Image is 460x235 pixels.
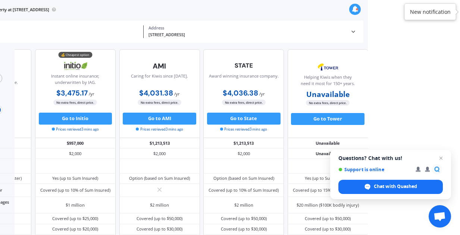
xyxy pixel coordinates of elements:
[220,127,267,132] span: Prices retrieved 3 mins ago
[174,91,180,97] span: / yr
[221,226,267,232] div: Covered (up to $30,000)
[209,187,279,193] div: Covered (up to 10% of Sum Insured)
[52,226,98,232] div: Covered (up to $20,000)
[305,226,351,232] div: Covered (up to $30,000)
[221,216,267,222] div: Covered (up to $50,000)
[223,88,258,98] b: $4,036.38
[56,59,95,73] img: Initio.webp
[40,187,110,193] div: Covered (up to 10% of Sum Insured)
[293,74,363,89] div: Helping Kiwis when they need it most for 150+ years.
[288,138,368,148] div: Unavailable
[148,32,345,38] div: [STREET_ADDRESS]
[129,175,190,181] div: Option (based on Sum Insured)
[131,73,188,88] div: Caring for Kiwis since [DATE].
[56,88,88,98] b: $3,475.17
[306,91,350,97] b: Unavailable
[203,148,284,159] div: $2,000
[52,216,98,222] div: Covered (up to $25,000)
[338,155,443,161] span: Questions? Chat with us!
[429,205,451,228] a: Open chat
[288,148,368,159] div: Unavailable
[150,202,169,208] div: $2 million
[119,148,200,159] div: $2,000
[40,73,110,88] div: Instant online insurance; underwritten by IAG.
[119,138,200,148] div: $1,213,513
[297,202,359,208] div: $20 million ($100K bodily injury)
[58,52,92,58] div: 💰 Cheapest option
[139,88,173,98] b: $4,031.38
[138,100,181,105] span: No extra fees, direct price.
[305,175,351,181] div: Yes (up to Sum Insured)
[213,175,274,181] div: Option (based on Sum Insured)
[234,202,253,208] div: $2 million
[136,127,183,132] span: Prices retrieved 3 mins ago
[207,113,281,125] button: Go to State
[148,25,345,31] div: Address
[293,187,363,193] div: Covered (up to 15% of Sum Insured)
[308,60,348,75] img: Tower.webp
[374,183,417,190] span: Chat with Quashed
[338,167,410,172] span: Support is online
[66,202,85,208] div: $1 million
[224,59,263,73] img: State-text-1.webp
[259,91,265,97] span: / yr
[203,138,284,148] div: $1,213,513
[222,100,266,105] span: No extra fees, direct price.
[39,113,112,125] button: Go to Initio
[140,59,179,73] img: AMI-text-1.webp
[410,8,451,16] div: New notification
[291,113,364,125] button: Go to Tower
[35,148,116,159] div: $2,000
[338,180,443,194] span: Chat with Quashed
[52,175,98,181] div: Yes (up to Sum Insured)
[53,100,97,105] span: No extra fees, direct price.
[123,113,196,125] button: Go to AMI
[305,216,351,222] div: Covered (up to $50,000)
[137,226,182,232] div: Covered (up to $30,000)
[209,73,279,88] div: Award winning insurance company.
[306,100,350,106] span: No extra fees, direct price.
[137,216,182,222] div: Covered (up to $50,000)
[52,127,99,132] span: Prices retrieved 3 mins ago
[35,138,116,148] div: $957,000
[89,91,94,97] span: / yr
